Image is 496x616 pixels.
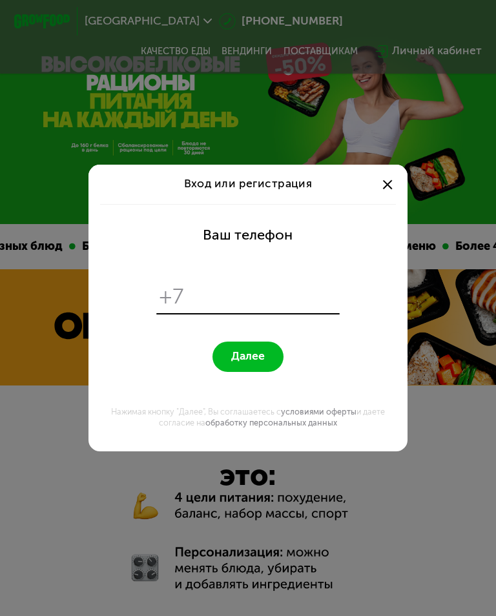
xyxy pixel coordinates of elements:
[160,283,185,311] span: +7
[184,177,313,190] span: Вход или регистрация
[205,418,337,427] a: обработку персональных данных
[203,227,293,243] div: Ваш телефон
[212,342,283,372] button: Далее
[97,406,398,429] div: Нажимая кнопку "Далее", Вы соглашаетесь с и даете согласие на
[281,407,356,416] a: условиями оферты
[231,350,265,364] span: Далее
